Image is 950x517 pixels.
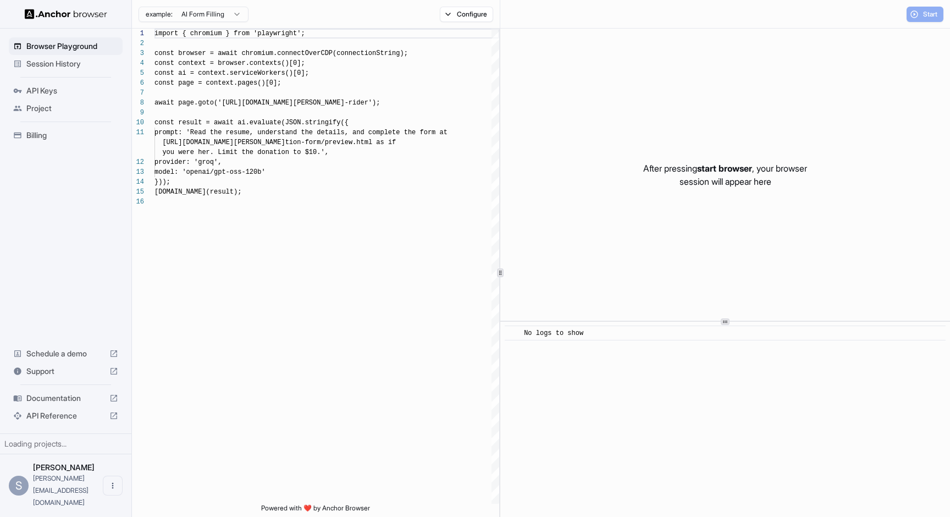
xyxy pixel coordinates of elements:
[132,167,144,177] div: 13
[26,41,118,52] span: Browser Playground
[26,366,105,377] span: Support
[25,9,107,19] img: Anchor Logo
[9,345,123,362] div: Schedule a demo
[146,10,173,19] span: example:
[162,148,328,156] span: you were her. Limit the donation to $10.',
[285,139,396,146] span: tion-form/preview.html as if
[132,118,144,128] div: 10
[154,69,309,77] span: const ai = context.serviceWorkers()[0];
[9,476,29,496] div: S
[9,82,123,100] div: API Keys
[132,197,144,207] div: 16
[132,78,144,88] div: 6
[132,177,144,187] div: 14
[352,50,408,57] span: ectionString);
[132,38,144,48] div: 2
[154,50,352,57] span: const browser = await chromium.connectOverCDP(conn
[26,58,118,69] span: Session History
[154,129,345,136] span: prompt: 'Read the resume, understand the details
[26,348,105,359] span: Schedule a demo
[440,7,493,22] button: Configure
[132,29,144,38] div: 1
[26,85,118,96] span: API Keys
[154,99,345,107] span: await page.goto('[URL][DOMAIN_NAME][PERSON_NAME]
[103,476,123,496] button: Open menu
[162,139,285,146] span: [URL][DOMAIN_NAME][PERSON_NAME]
[345,99,380,107] span: -rider');
[9,37,123,55] div: Browser Playground
[132,68,144,78] div: 5
[643,162,807,188] p: After pressing , your browser session will appear here
[33,463,95,472] span: Sophia Willows
[9,100,123,117] div: Project
[345,129,448,136] span: , and complete the form at
[154,168,266,176] span: model: 'openai/gpt-oss-120b'
[33,474,89,507] span: sophia@rye.com
[9,389,123,407] div: Documentation
[132,128,144,137] div: 11
[9,362,123,380] div: Support
[9,407,123,425] div: API Reference
[154,158,222,166] span: provider: 'groq',
[132,48,144,58] div: 3
[26,410,105,421] span: API Reference
[132,98,144,108] div: 8
[697,163,752,174] span: start browser
[510,328,516,339] span: ​
[132,157,144,167] div: 12
[524,329,583,337] span: No logs to show
[132,108,144,118] div: 9
[9,55,123,73] div: Session History
[261,504,370,517] span: Powered with ❤️ by Anchor Browser
[132,88,144,98] div: 7
[26,130,118,141] span: Billing
[154,119,349,127] span: const result = await ai.evaluate(JSON.stringify({
[132,187,144,197] div: 15
[9,127,123,144] div: Billing
[26,393,105,404] span: Documentation
[154,188,241,196] span: [DOMAIN_NAME](result);
[4,438,127,449] div: Loading projects...
[154,178,170,186] span: }));
[132,58,144,68] div: 4
[154,30,305,37] span: import { chromium } from 'playwright';
[154,59,305,67] span: const context = browser.contexts()[0];
[26,103,118,114] span: Project
[154,79,281,87] span: const page = context.pages()[0];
